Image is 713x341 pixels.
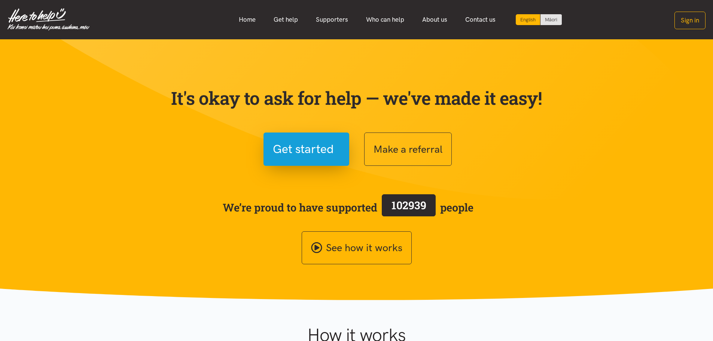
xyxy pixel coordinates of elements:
button: Sign in [674,12,706,29]
img: Home [7,8,89,31]
a: Get help [265,12,307,28]
span: 102939 [391,198,426,212]
a: Contact us [456,12,505,28]
p: It's okay to ask for help — we've made it easy! [170,87,544,109]
div: Language toggle [516,14,562,25]
a: Who can help [357,12,413,28]
a: Supporters [307,12,357,28]
a: Switch to Te Reo Māori [540,14,562,25]
a: Home [230,12,265,28]
div: Current language [516,14,540,25]
a: See how it works [302,231,412,265]
a: About us [413,12,456,28]
button: Make a referral [364,133,452,166]
span: We’re proud to have supported people [223,193,473,222]
button: Get started [263,133,349,166]
a: 102939 [377,193,440,222]
span: Get started [273,140,334,159]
